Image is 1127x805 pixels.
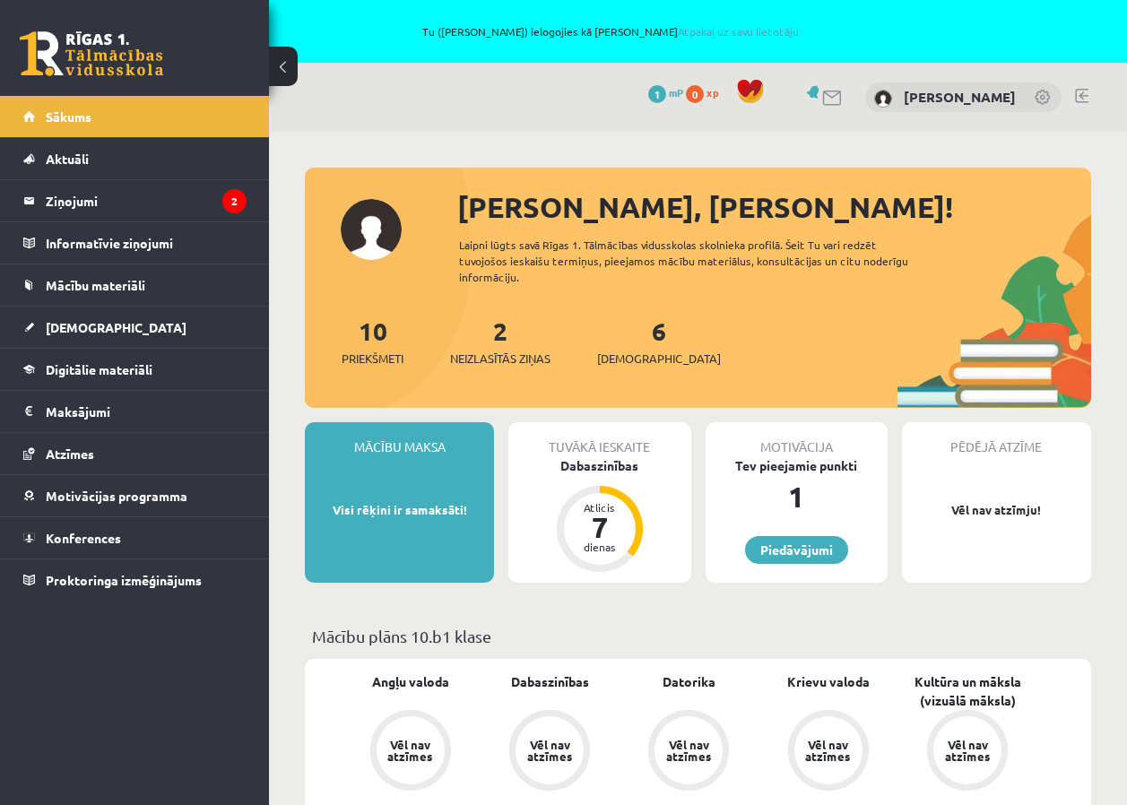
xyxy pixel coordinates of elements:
span: Sākums [46,108,91,125]
a: Informatīvie ziņojumi [23,222,247,264]
p: Visi rēķini ir samaksāti! [314,501,485,519]
span: xp [707,85,718,100]
span: Neizlasītās ziņas [450,350,550,368]
a: Mācību materiāli [23,264,247,306]
a: [PERSON_NAME] [904,88,1016,106]
span: mP [669,85,683,100]
span: Priekšmeti [342,350,403,368]
span: Digitālie materiāli [46,361,152,377]
a: Datorika [663,672,715,691]
div: Vēl nav atzīmes [663,739,714,762]
div: [PERSON_NAME], [PERSON_NAME]! [457,186,1091,229]
a: Digitālie materiāli [23,349,247,390]
span: [DEMOGRAPHIC_DATA] [46,319,186,335]
div: Dabaszinības [508,456,690,475]
a: Kultūra un māksla (vizuālā māksla) [898,672,1037,710]
a: Motivācijas programma [23,475,247,516]
a: Vēl nav atzīmes [620,710,759,794]
div: 7 [573,513,627,541]
div: Vēl nav atzīmes [386,739,436,762]
div: Mācību maksa [305,422,494,456]
div: Vēl nav atzīmes [524,739,575,762]
legend: Informatīvie ziņojumi [46,222,247,264]
span: Motivācijas programma [46,488,187,504]
a: 0 xp [686,85,727,100]
div: Tev pieejamie punkti [706,456,888,475]
a: Vēl nav atzīmes [480,710,619,794]
a: Angļu valoda [372,672,449,691]
legend: Ziņojumi [46,180,247,221]
a: Rīgas 1. Tālmācības vidusskola [20,31,163,76]
div: Atlicis [573,502,627,513]
img: Roberts Homenko [874,90,892,108]
a: 6[DEMOGRAPHIC_DATA] [597,315,721,368]
a: Krievu valoda [787,672,870,691]
a: Sākums [23,96,247,137]
div: Pēdējā atzīme [902,422,1091,456]
span: Konferences [46,530,121,546]
a: Vēl nav atzīmes [759,710,897,794]
a: Proktoringa izmēģinājums [23,559,247,601]
a: Maksājumi [23,391,247,432]
span: Aktuāli [46,151,89,167]
a: 10Priekšmeti [342,315,403,368]
a: [DEMOGRAPHIC_DATA] [23,307,247,348]
i: 2 [222,189,247,213]
p: Mācību plāns 10.b1 klase [312,624,1084,648]
div: Motivācija [706,422,888,456]
legend: Maksājumi [46,391,247,432]
span: 0 [686,85,704,103]
a: Vēl nav atzīmes [341,710,480,794]
div: Vēl nav atzīmes [803,739,854,762]
span: Tu ([PERSON_NAME]) ielogojies kā [PERSON_NAME] [206,26,1014,37]
a: Ziņojumi2 [23,180,247,221]
div: Tuvākā ieskaite [508,422,690,456]
a: Piedāvājumi [745,536,848,564]
div: Vēl nav atzīmes [942,739,993,762]
a: Vēl nav atzīmes [898,710,1037,794]
span: [DEMOGRAPHIC_DATA] [597,350,721,368]
a: Aktuāli [23,138,247,179]
div: 1 [706,475,888,518]
p: Vēl nav atzīmju! [911,501,1082,519]
span: 1 [648,85,666,103]
span: Proktoringa izmēģinājums [46,572,202,588]
a: Dabaszinības [511,672,589,691]
a: Dabaszinības Atlicis 7 dienas [508,456,690,575]
a: 1 mP [648,85,683,100]
a: Atzīmes [23,433,247,474]
a: 2Neizlasītās ziņas [450,315,550,368]
a: Atpakaļ uz savu lietotāju [678,24,799,39]
span: Mācību materiāli [46,277,145,293]
span: Atzīmes [46,446,94,462]
a: Konferences [23,517,247,558]
div: dienas [573,541,627,552]
div: Laipni lūgts savā Rīgas 1. Tālmācības vidusskolas skolnieka profilā. Šeit Tu vari redzēt tuvojošo... [459,237,931,285]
